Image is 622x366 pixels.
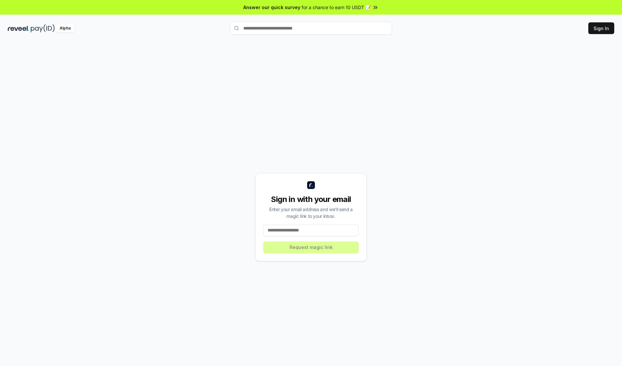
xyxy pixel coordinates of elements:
div: Alpha [56,24,74,32]
span: for a chance to earn 10 USDT 📝 [302,4,371,11]
img: reveel_dark [8,24,29,32]
img: pay_id [31,24,55,32]
span: Answer our quick survey [243,4,300,11]
img: logo_small [307,181,315,189]
div: Enter your email address and we’ll send a magic link to your inbox. [263,206,359,219]
div: Sign in with your email [263,194,359,205]
button: Sign In [588,22,614,34]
